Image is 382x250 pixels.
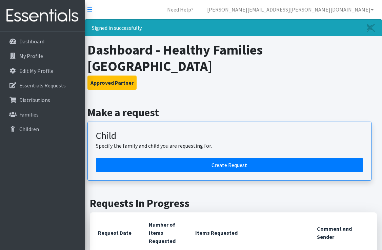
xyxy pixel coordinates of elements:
a: Create a request for a child or family [96,158,363,172]
a: Distributions [3,93,82,107]
a: Essentials Requests [3,79,82,92]
p: Essentials Requests [19,82,66,89]
h1: Dashboard - Healthy Families [GEOGRAPHIC_DATA] [87,42,380,74]
p: Children [19,126,39,132]
img: HumanEssentials [3,4,82,27]
p: Families [19,111,39,118]
p: Edit My Profile [19,67,54,74]
p: Distributions [19,97,50,103]
p: Dashboard [19,38,44,45]
a: Children [3,122,82,136]
h2: Requests In Progress [90,197,377,210]
button: Approved Partner [87,76,137,90]
a: Close [360,20,382,36]
p: My Profile [19,53,43,59]
p: Specify the family and child you are requesting for. [96,142,363,150]
a: Edit My Profile [3,64,82,78]
div: Signed in successfully. [85,19,382,36]
a: [PERSON_NAME][EMAIL_ADDRESS][PERSON_NAME][DOMAIN_NAME] [202,3,379,16]
a: Dashboard [3,35,82,48]
h2: Make a request [87,106,380,119]
h3: Child [96,130,363,142]
a: My Profile [3,49,82,63]
a: Need Help? [162,3,199,16]
a: Families [3,108,82,121]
